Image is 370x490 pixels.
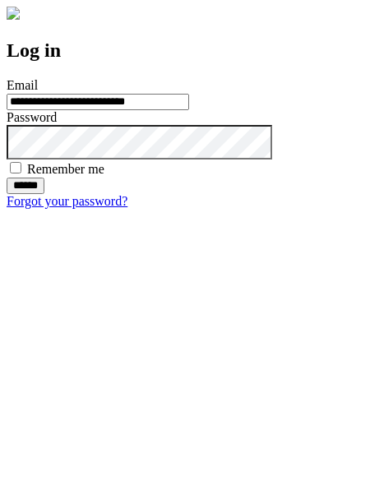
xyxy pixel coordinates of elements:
h2: Log in [7,39,363,62]
img: logo-4e3dc11c47720685a147b03b5a06dd966a58ff35d612b21f08c02c0306f2b779.png [7,7,20,20]
label: Email [7,78,38,92]
label: Remember me [27,162,104,176]
label: Password [7,110,57,124]
a: Forgot your password? [7,194,127,208]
